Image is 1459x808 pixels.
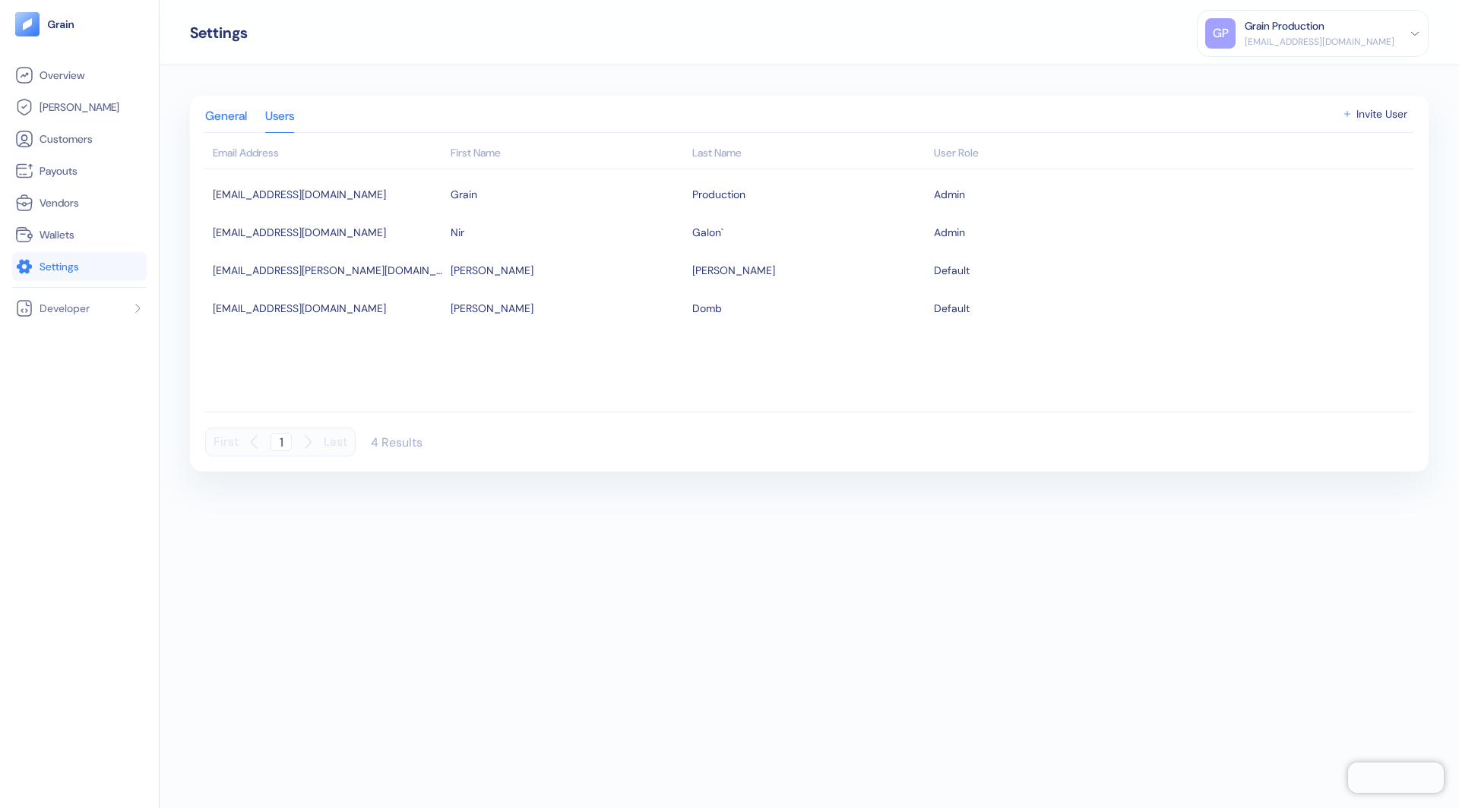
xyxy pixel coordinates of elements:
[40,163,78,178] span: Payouts
[213,295,443,321] div: omer+domb@grainfinance.co
[213,145,443,161] div: Sort ascending
[688,175,930,213] td: Production
[447,289,688,327] td: [PERSON_NAME]
[447,251,688,289] td: [PERSON_NAME]
[15,130,144,148] a: Customers
[15,257,144,276] a: Settings
[265,111,294,132] div: Users
[40,99,119,115] span: [PERSON_NAME]
[451,145,685,161] div: Sort ascending
[688,213,930,251] td: Galon`
[688,251,930,289] td: [PERSON_NAME]
[1356,109,1407,119] span: Invite User
[930,289,1172,327] td: Default
[15,12,40,36] img: logo-tablet-V2.svg
[15,194,144,212] a: Vendors
[1342,109,1407,119] button: Invite User
[15,98,144,116] a: [PERSON_NAME]
[930,251,1172,289] td: Default
[447,213,688,251] td: Nir
[688,289,930,327] td: Domb
[40,131,93,147] span: Customers
[47,19,75,30] img: logo
[213,257,443,283] div: royg+glick@grainfinance.co
[371,434,423,450] div: 4 Results
[934,145,1168,161] div: Sort ascending
[15,162,144,180] a: Payouts
[214,428,239,456] button: First
[1205,18,1236,49] div: GP
[1245,18,1324,34] div: Grain Production
[15,66,144,84] a: Overview
[15,226,144,244] a: Wallets
[213,181,443,207] div: dev@grainfinance.co
[205,111,247,132] div: General
[40,195,79,210] span: Vendors
[1348,762,1444,793] iframe: Chatra live chat
[40,301,90,316] span: Developer
[447,175,688,213] td: Grain
[930,175,1172,213] td: Admin
[692,145,926,161] div: Sort ascending
[40,259,79,274] span: Settings
[40,227,74,242] span: Wallets
[40,68,84,83] span: Overview
[213,219,443,245] div: nirg+!@grainfinance.co
[324,428,347,456] button: Last
[930,213,1172,251] td: Admin
[190,25,248,40] div: Settings
[1245,35,1394,49] div: [EMAIL_ADDRESS][DOMAIN_NAME]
